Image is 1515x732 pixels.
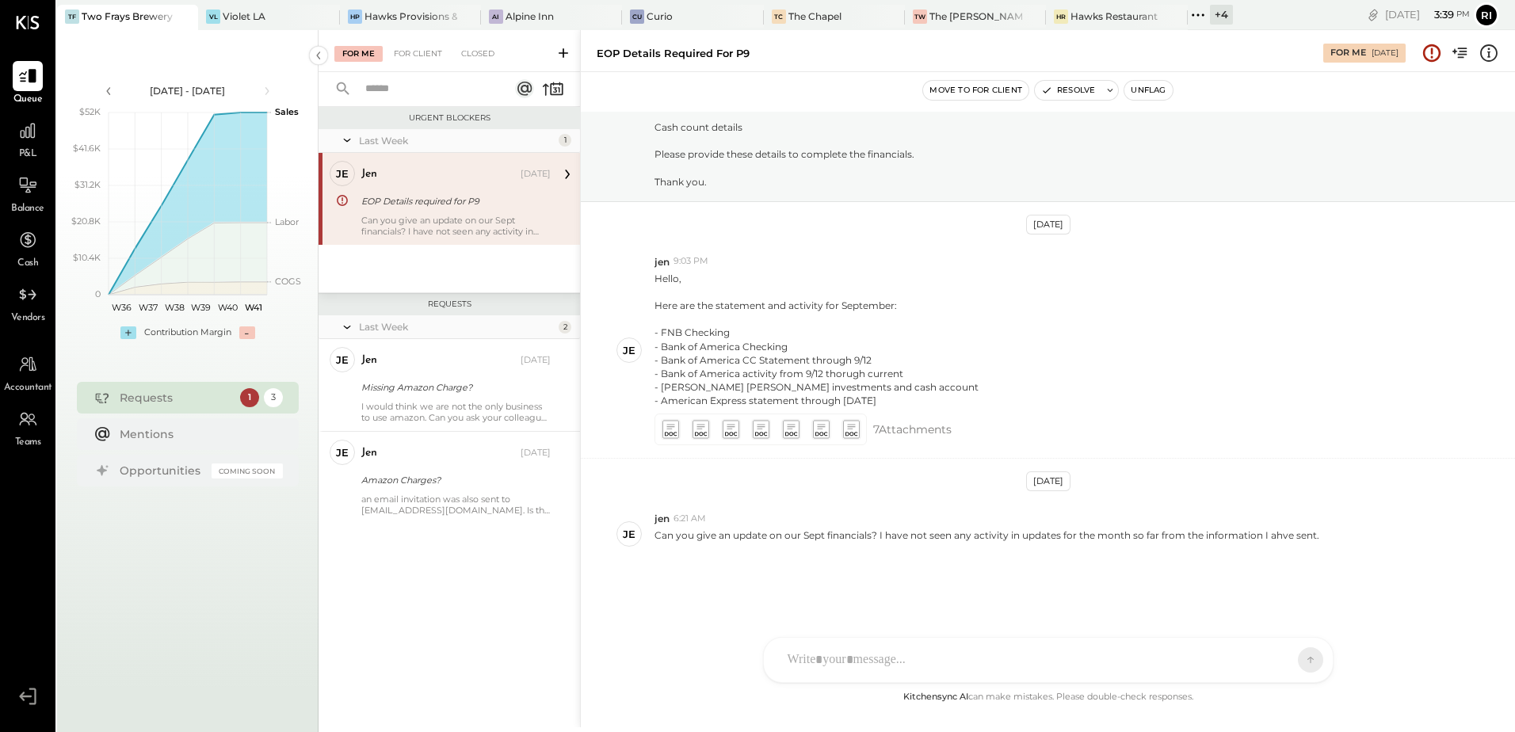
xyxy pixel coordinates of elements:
[1,61,55,107] a: Queue
[654,367,979,380] div: - Bank of America activity from 9/12 thorugh current
[223,10,265,23] div: Violet LA
[79,106,101,117] text: $52K
[1054,10,1068,24] div: HR
[206,10,220,24] div: VL
[623,343,635,358] div: je
[191,302,211,313] text: W39
[4,381,52,395] span: Accountant
[674,255,708,268] span: 9:03 PM
[654,299,979,312] div: Here are the statement and activity for September:
[71,215,101,227] text: $20.8K
[82,10,173,23] div: Two Frays Brewery
[1,225,55,271] a: Cash
[336,445,349,460] div: je
[654,380,979,394] div: - [PERSON_NAME] [PERSON_NAME] investments and cash account
[120,84,255,97] div: [DATE] - [DATE]
[240,388,259,407] div: 1
[359,134,555,147] div: Last Week
[95,288,101,299] text: 0
[11,202,44,216] span: Balance
[654,326,979,339] div: - FNB Checking
[1026,471,1070,491] div: [DATE]
[275,216,299,227] text: Labor
[1365,6,1381,23] div: copy link
[112,302,132,313] text: W36
[73,143,101,154] text: $41.6K
[364,10,457,23] div: Hawks Provisions & Public House
[164,302,184,313] text: W38
[929,10,1022,23] div: The [PERSON_NAME]
[359,320,555,334] div: Last Week
[120,463,204,478] div: Opportunities
[1,170,55,216] a: Balance
[334,46,383,62] div: For Me
[336,353,349,368] div: je
[144,326,231,339] div: Contribution Margin
[1210,5,1233,25] div: + 4
[923,81,1028,100] button: Move to for client
[17,257,38,271] span: Cash
[788,10,841,23] div: The Chapel
[275,106,299,117] text: Sales
[1124,81,1172,100] button: Unflag
[654,512,670,525] span: jen
[361,445,377,461] div: jen
[326,112,572,124] div: Urgent Blockers
[654,340,979,353] div: - Bank of America Checking
[1026,215,1070,234] div: [DATE]
[873,414,952,445] span: 7 Attachment s
[361,472,546,488] div: Amazon Charges?
[120,426,275,442] div: Mentions
[361,353,377,368] div: jen
[212,463,283,478] div: Coming Soon
[1070,10,1158,23] div: Hawks Restaurant
[1,116,55,162] a: P&L
[654,528,1319,555] p: Can you give an update on our Sept financials? I have not seen any activity in updates for the mo...
[654,272,979,407] p: Hello,
[654,394,979,407] div: - American Express statement through [DATE]
[275,276,301,287] text: COGS
[326,299,572,310] div: Requests
[521,168,551,181] div: [DATE]
[19,147,37,162] span: P&L
[1,404,55,450] a: Teams
[139,302,158,313] text: W37
[1035,81,1101,100] button: Resolve
[654,255,670,269] span: jen
[239,326,255,339] div: -
[348,10,362,24] div: HP
[65,10,79,24] div: TF
[559,321,571,334] div: 2
[597,46,750,61] div: EOP Details required for P9
[1385,7,1470,22] div: [DATE]
[1474,2,1499,28] button: Ri
[654,353,979,367] div: - Bank of America CC Statement through 9/12
[559,134,571,147] div: 1
[13,93,43,107] span: Queue
[453,46,502,62] div: Closed
[1372,48,1399,59] div: [DATE]
[11,311,45,326] span: Vendors
[361,215,551,237] div: Can you give an update on our Sept financials? I have not seen any activity in updates for the mo...
[361,494,551,516] div: an email invitation was also sent to [EMAIL_ADDRESS][DOMAIN_NAME]. Is this the correct email to use?
[1,280,55,326] a: Vendors
[361,166,377,182] div: jen
[1330,47,1366,59] div: For Me
[623,527,635,542] div: je
[361,401,551,423] div: I would think we are not the only business to use amazon. Can you ask your colleagues internally ...
[521,447,551,459] div: [DATE]
[506,10,554,23] div: Alpine Inn
[913,10,927,24] div: TW
[674,513,706,525] span: 6:21 AM
[521,354,551,367] div: [DATE]
[361,193,546,209] div: EOP Details required for P9
[361,379,546,395] div: Missing Amazon Charge?
[336,166,349,181] div: je
[217,302,237,313] text: W40
[386,46,450,62] div: For Client
[73,252,101,263] text: $10.4K
[120,326,136,339] div: +
[630,10,644,24] div: Cu
[120,390,232,406] div: Requests
[245,302,262,313] text: W41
